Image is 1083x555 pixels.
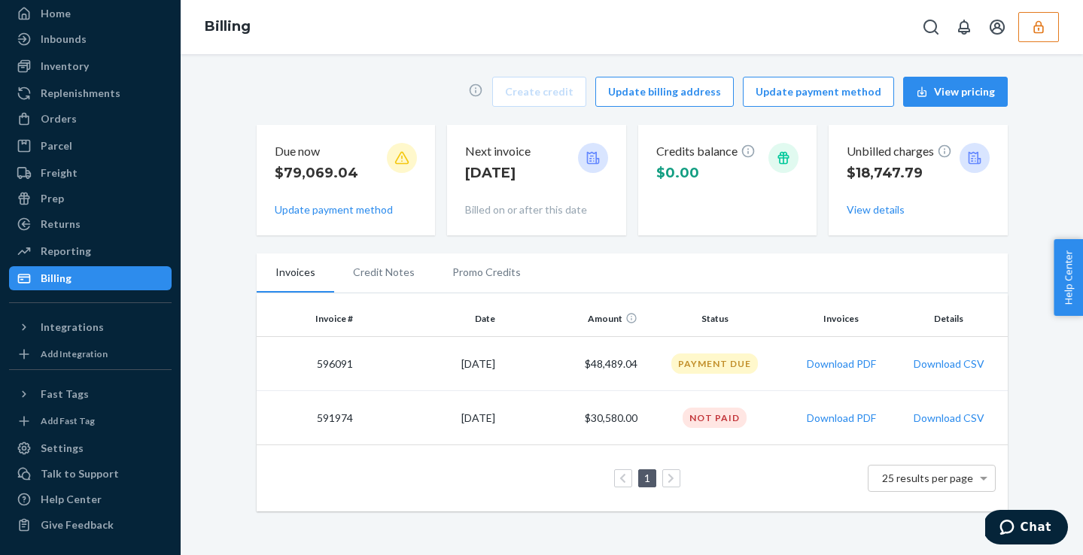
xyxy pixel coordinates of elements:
th: Amount [501,301,643,337]
button: Update payment method [743,77,894,107]
button: Download PDF [807,356,876,372]
div: Prep [41,191,64,206]
span: $0.00 [656,165,699,181]
iframe: Opens a widget where you can chat to one of our agents [985,510,1068,547]
div: Not Paid [683,408,747,428]
div: Talk to Support [41,466,119,481]
a: Billing [9,266,172,290]
a: Inventory [9,54,172,78]
p: Next invoice [465,143,531,160]
button: Download PDF [807,411,876,426]
div: Billing [41,271,71,286]
p: Due now [275,143,358,160]
th: Details [896,301,1007,337]
div: Reporting [41,244,91,259]
div: Inventory [41,59,89,74]
button: Create credit [492,77,586,107]
div: Add Integration [41,347,108,360]
div: Add Fast Tag [41,414,95,427]
button: Update billing address [595,77,734,107]
p: Billed on or after this date [465,202,608,217]
a: Add Integration [9,345,172,363]
div: Home [41,6,71,21]
button: Help Center [1054,239,1083,316]
button: View pricing [903,77,1008,107]
td: 596091 [257,337,360,391]
a: Parcel [9,134,172,158]
div: Integrations [41,320,104,335]
button: Give Feedback [9,513,172,537]
div: Give Feedback [41,517,114,532]
a: Help Center [9,487,172,511]
button: View details [847,202,905,217]
button: Download CSV [914,356,984,372]
div: Settings [41,441,84,456]
div: Payment Due [671,353,758,374]
a: Billing [205,18,251,35]
a: Reporting [9,239,172,263]
td: $30,580.00 [501,391,643,445]
p: $79,069.04 [275,163,358,183]
button: Fast Tags [9,382,172,406]
button: Download CSV [914,411,984,426]
div: Returns [41,217,81,232]
button: Integrations [9,315,172,339]
a: Orders [9,107,172,131]
div: Help Center [41,492,102,507]
th: Status [643,301,786,337]
p: [DATE] [465,163,531,183]
p: Credits balance [656,143,756,160]
button: Open notifications [949,12,979,42]
a: Replenishments [9,81,172,105]
button: Open Search Box [916,12,946,42]
li: Promo Credits [434,253,540,291]
button: Talk to Support [9,462,172,486]
th: Date [359,301,501,337]
div: Parcel [41,138,72,153]
td: $48,489.04 [501,337,643,391]
a: Home [9,2,172,26]
td: 591974 [257,391,360,445]
li: Credit Notes [334,253,434,291]
p: $18,747.79 [847,163,952,183]
div: Fast Tags [41,387,89,402]
p: Unbilled charges [847,143,952,160]
div: Replenishments [41,86,120,101]
a: Inbounds [9,27,172,51]
a: Page 1 is your current page [641,472,653,484]
td: [DATE] [359,337,501,391]
button: Open account menu [982,12,1012,42]
a: Settings [9,436,172,460]
th: Invoices [786,301,896,337]
ol: breadcrumbs [193,5,263,49]
a: Freight [9,161,172,185]
div: Freight [41,165,78,180]
button: Update payment method [275,202,393,217]
td: [DATE] [359,391,501,445]
li: Invoices [257,253,334,293]
div: Inbounds [41,32,87,47]
a: Returns [9,212,172,236]
div: Orders [41,111,77,126]
span: 25 results per page [882,472,973,484]
a: Prep [9,187,172,211]
a: Add Fast Tag [9,412,172,430]
th: Invoice # [257,301,360,337]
